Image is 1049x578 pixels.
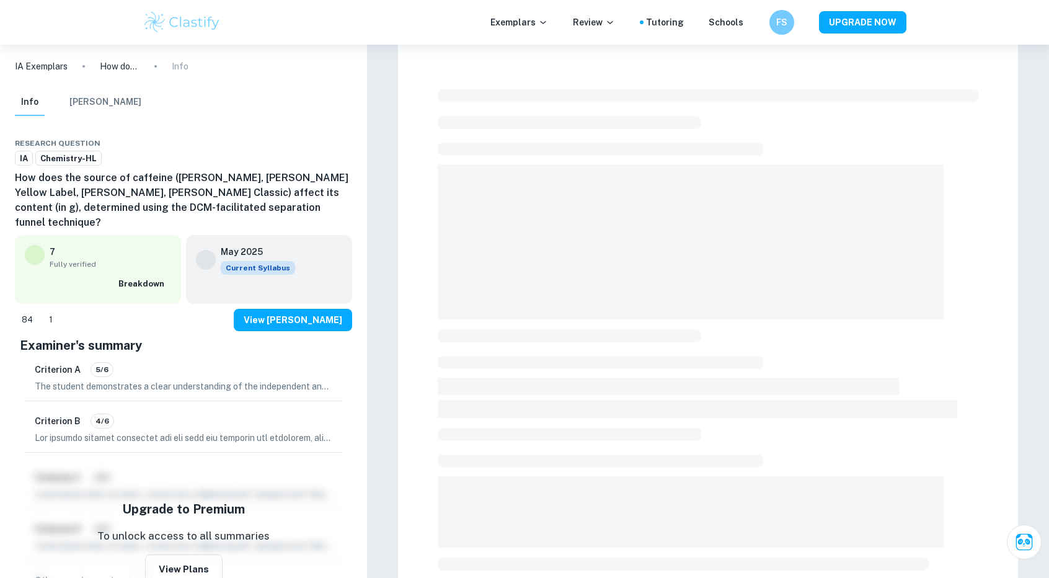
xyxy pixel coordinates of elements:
button: Help and Feedback [753,19,759,25]
div: Bookmark [330,136,340,151]
div: Report issue [342,136,352,151]
h5: Examiner's summary [20,336,347,355]
button: FS [769,10,794,35]
div: Share [305,136,315,151]
p: Lor ipsumdo sitamet consectet adi eli sedd eiu temporin utl etdolorem, aliquaen admi veniamquis n... [35,431,332,445]
p: Review [573,16,615,29]
p: 7 [50,245,55,259]
span: 84 [15,314,40,326]
h6: Criterion B [35,414,81,428]
div: Download [317,136,327,151]
p: Info [172,60,188,73]
span: Fully verified [50,259,171,270]
a: Schools [709,16,743,29]
img: Clastify logo [143,10,221,35]
a: IA Exemplars [15,60,68,73]
button: UPGRADE NOW [819,11,906,33]
span: 4/6 [91,416,113,427]
a: Chemistry-HL [35,151,102,166]
span: Current Syllabus [221,261,295,275]
h6: May 2025 [221,245,285,259]
span: Research question [15,138,100,149]
span: IA [15,153,32,165]
p: How does the source of caffeine ([PERSON_NAME], [PERSON_NAME] Yellow Label, [PERSON_NAME], [PERSO... [100,60,139,73]
div: This exemplar is based on the current syllabus. Feel free to refer to it for inspiration/ideas wh... [221,261,295,275]
span: 1 [42,314,60,326]
a: IA [15,151,33,166]
p: To unlock access to all summaries [97,528,270,545]
a: Tutoring [646,16,684,29]
button: Info [15,89,45,116]
button: View [PERSON_NAME] [234,309,352,331]
span: Chemistry-HL [36,153,101,165]
h5: Upgrade to Premium [122,500,245,518]
h6: FS [775,16,789,29]
button: Ask Clai [1007,525,1042,559]
button: [PERSON_NAME] [69,89,141,116]
span: 5/6 [91,364,113,375]
div: Like [15,310,40,330]
div: Dislike [42,310,60,330]
h6: How does the source of caffeine ([PERSON_NAME], [PERSON_NAME] Yellow Label, [PERSON_NAME], [PERSO... [15,171,352,230]
p: The student demonstrates a clear understanding of the independent and dependent variables in the ... [35,380,332,393]
p: Exemplars [490,16,548,29]
button: Breakdown [115,275,171,293]
h6: Criterion A [35,363,81,376]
